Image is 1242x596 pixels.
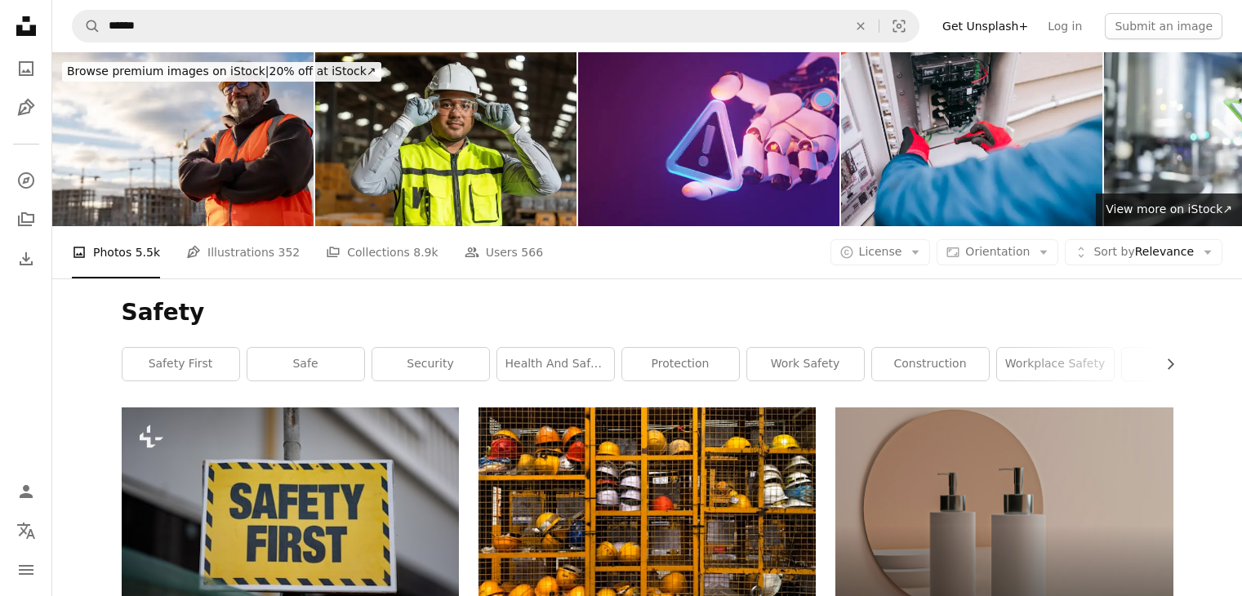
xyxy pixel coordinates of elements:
a: protection [622,348,739,380]
button: Visual search [879,11,919,42]
a: Log in [1038,13,1092,39]
button: Search Unsplash [73,11,100,42]
span: Browse premium images on iStock | [67,64,269,78]
a: Collections [10,203,42,236]
a: Download History [10,242,42,275]
img: Electrician Working on Solar Panel Specific Electrical Panel [841,52,1102,226]
span: Sort by [1093,245,1134,258]
span: 8.9k [413,243,438,261]
img: Close up technician engineer wearing and adjust protective safety glasses. Safety equipment for i... [315,52,576,226]
a: a rack filled with lots of yellow hard hats [479,502,816,517]
img: Futuristic Robotic Hand Holding a Glowing Warning Sign in Cyber Space [578,52,839,226]
form: Find visuals sitewide [72,10,919,42]
button: License [830,239,931,265]
a: security [372,348,489,380]
a: Collections 8.9k [326,226,438,278]
span: View more on iStock ↗ [1106,202,1232,216]
a: View more on iStock↗ [1096,193,1242,226]
img: Smiling Construction Worker At the Construction site [52,52,314,226]
button: Menu [10,554,42,586]
a: safe [247,348,364,380]
button: scroll list to the right [1155,348,1173,380]
a: Log in / Sign up [10,475,42,508]
button: Sort byRelevance [1065,239,1222,265]
h1: Safety [122,298,1173,327]
span: Orientation [965,245,1030,258]
a: health and safety [497,348,614,380]
a: Illustrations 352 [186,226,300,278]
a: Browse premium images on iStock|20% off at iStock↗ [52,52,391,91]
span: 20% off at iStock ↗ [67,64,376,78]
a: Illustrations [10,91,42,124]
span: 352 [278,243,300,261]
button: Orientation [937,239,1058,265]
a: work safety [747,348,864,380]
a: Explore [10,164,42,197]
a: construction [872,348,989,380]
a: Users 566 [465,226,543,278]
a: workplace safety [997,348,1114,380]
a: trust [1122,348,1239,380]
button: Clear [843,11,879,42]
button: Submit an image [1105,13,1222,39]
a: Get Unsplash+ [933,13,1038,39]
span: Relevance [1093,244,1194,260]
a: safety first [122,348,239,380]
span: License [859,245,902,258]
button: Language [10,514,42,547]
span: 566 [521,243,543,261]
a: Photos [10,52,42,85]
a: a yellow and black safety first sign on a pole [122,512,459,527]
